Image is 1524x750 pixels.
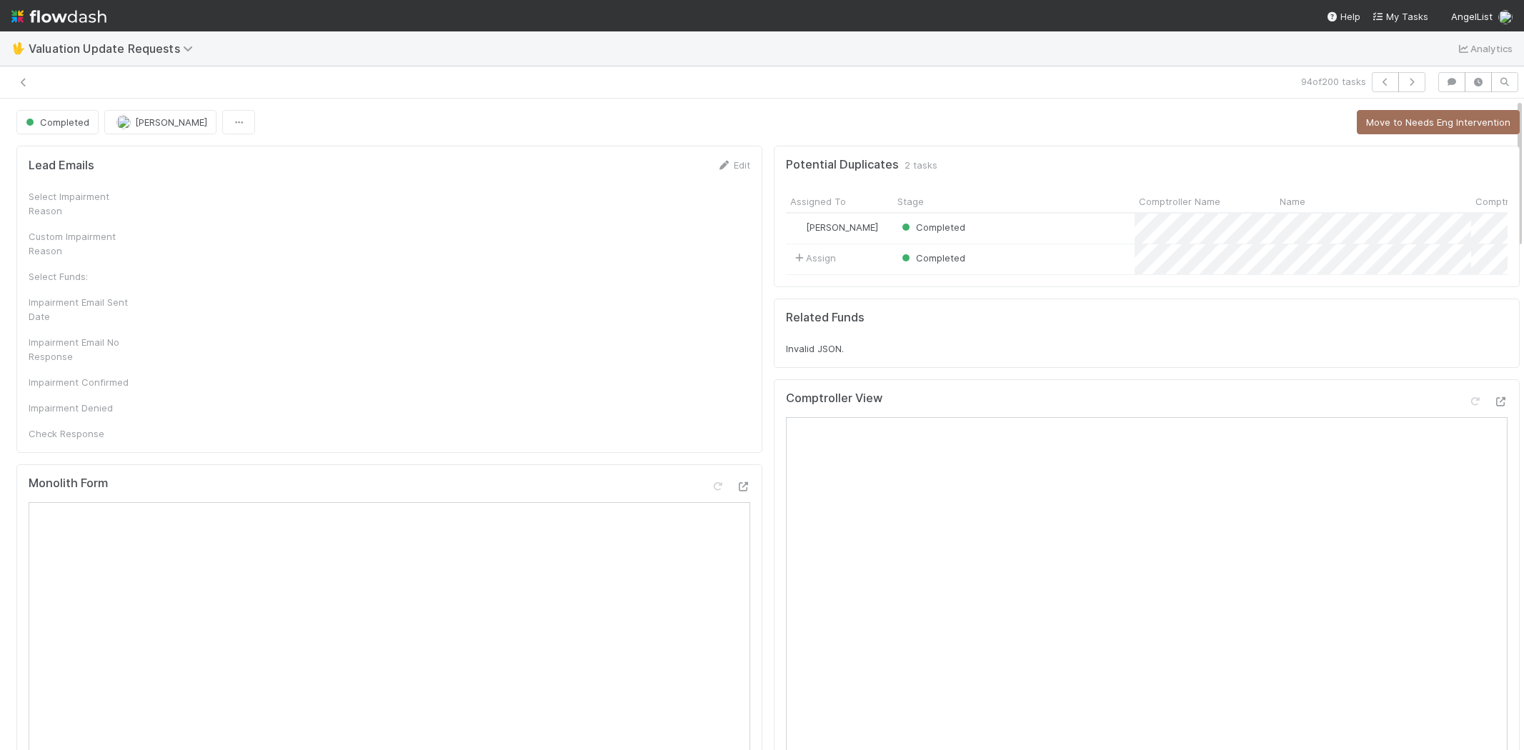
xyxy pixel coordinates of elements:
[16,110,99,134] button: Completed
[905,158,937,172] span: 2 tasks
[786,311,865,325] h5: Related Funds
[1372,11,1428,22] span: My Tasks
[11,4,106,29] img: logo-inverted-e16ddd16eac7371096b0.svg
[29,401,136,415] div: Impairment Denied
[29,375,136,389] div: Impairment Confirmed
[899,221,965,233] span: Completed
[1326,9,1360,24] div: Help
[29,426,136,441] div: Check Response
[29,159,94,173] h5: Lead Emails
[29,269,136,284] div: Select Funds:
[786,391,882,406] h5: Comptroller View
[29,189,136,218] div: Select Impairment Reason
[29,41,200,56] span: Valuation Update Requests
[899,252,965,264] span: Completed
[899,220,965,234] div: Completed
[29,476,108,491] h5: Monolith Form
[792,251,836,265] span: Assign
[29,335,136,364] div: Impairment Email No Response
[11,42,26,54] span: 🖖
[786,341,1508,356] div: Invalid JSON.
[29,229,136,258] div: Custom Impairment Reason
[104,110,216,134] button: [PERSON_NAME]
[1301,74,1366,89] span: 94 of 200 tasks
[1139,194,1220,209] span: Comptroller Name
[1498,10,1513,24] img: avatar_1a1d5361-16dd-4910-a949-020dcd9f55a3.png
[792,220,878,234] div: [PERSON_NAME]
[897,194,924,209] span: Stage
[1451,11,1493,22] span: AngelList
[1357,110,1520,134] button: Move to Needs Eng Intervention
[790,194,846,209] span: Assigned To
[116,115,131,129] img: avatar_1a1d5361-16dd-4910-a949-020dcd9f55a3.png
[1372,9,1428,24] a: My Tasks
[1280,194,1305,209] span: Name
[899,251,965,265] div: Completed
[786,158,899,172] h5: Potential Duplicates
[792,221,804,233] img: avatar_1a1d5361-16dd-4910-a949-020dcd9f55a3.png
[135,116,207,128] span: [PERSON_NAME]
[806,221,878,233] span: [PERSON_NAME]
[1456,40,1513,57] a: Analytics
[23,116,89,128] span: Completed
[29,295,136,324] div: Impairment Email Sent Date
[717,159,750,171] a: Edit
